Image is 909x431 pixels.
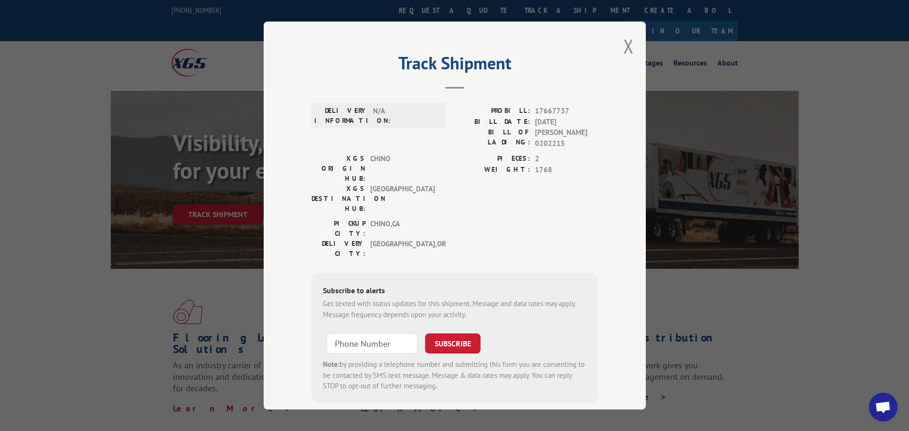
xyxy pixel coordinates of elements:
[370,184,435,214] span: [GEOGRAPHIC_DATA]
[535,117,598,128] span: [DATE]
[535,154,598,165] span: 2
[373,106,438,126] span: N/A
[323,360,340,369] strong: Note:
[311,184,365,214] label: XGS DESTINATION HUB:
[370,154,435,184] span: CHINO
[623,33,634,59] button: Close modal
[455,106,530,117] label: PROBILL:
[535,165,598,176] span: 1768
[311,219,365,239] label: PICKUP CITY:
[535,106,598,117] span: 17667737
[425,333,481,354] button: SUBSCRIBE
[314,106,368,126] label: DELIVERY INFORMATION:
[455,154,530,165] label: PIECES:
[323,298,587,320] div: Get texted with status updates for this shipment. Message and data rates may apply. Message frequ...
[323,285,587,298] div: Subscribe to alerts
[370,239,435,259] span: [GEOGRAPHIC_DATA] , OR
[311,56,598,75] h2: Track Shipment
[327,333,417,354] input: Phone Number
[311,239,365,259] label: DELIVERY CITY:
[455,127,530,149] label: BILL OF LADING:
[311,154,365,184] label: XGS ORIGIN HUB:
[455,117,530,128] label: BILL DATE:
[869,393,898,421] div: Open chat
[455,165,530,176] label: WEIGHT:
[370,219,435,239] span: CHINO , CA
[323,359,587,392] div: by providing a telephone number and submitting this form you are consenting to be contacted by SM...
[535,127,598,149] span: [PERSON_NAME] 0202215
